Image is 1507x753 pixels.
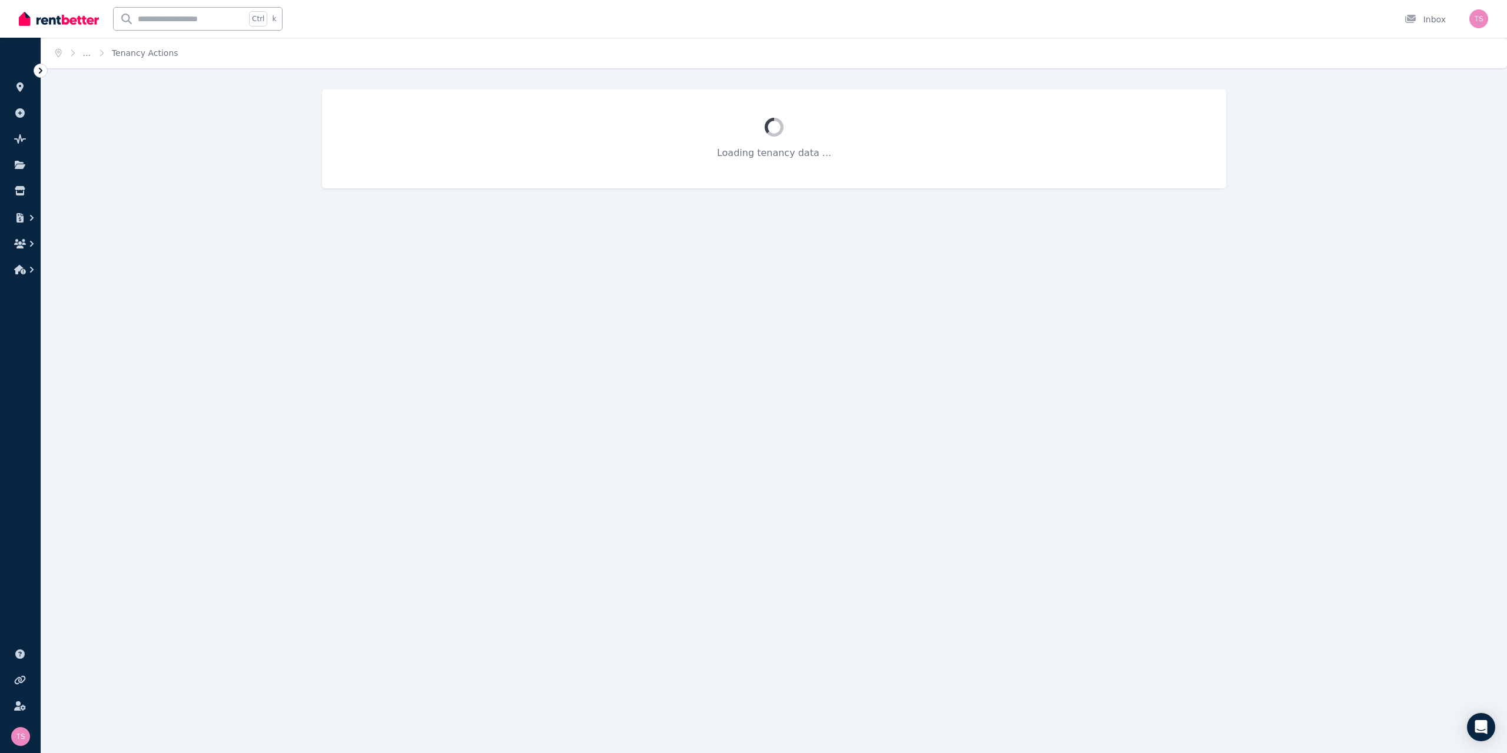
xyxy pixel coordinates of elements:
span: Ctrl [249,11,267,26]
div: Inbox [1405,14,1446,25]
p: Loading tenancy data ... [350,146,1198,160]
nav: Breadcrumb [41,38,192,68]
img: Tanya Scifleet [1469,9,1488,28]
span: k [272,14,276,24]
span: ... [83,47,91,59]
div: Open Intercom Messenger [1467,713,1495,741]
img: RentBetter [19,10,99,28]
img: Tanya Scifleet [11,727,30,746]
span: Tenancy Actions [112,47,178,59]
